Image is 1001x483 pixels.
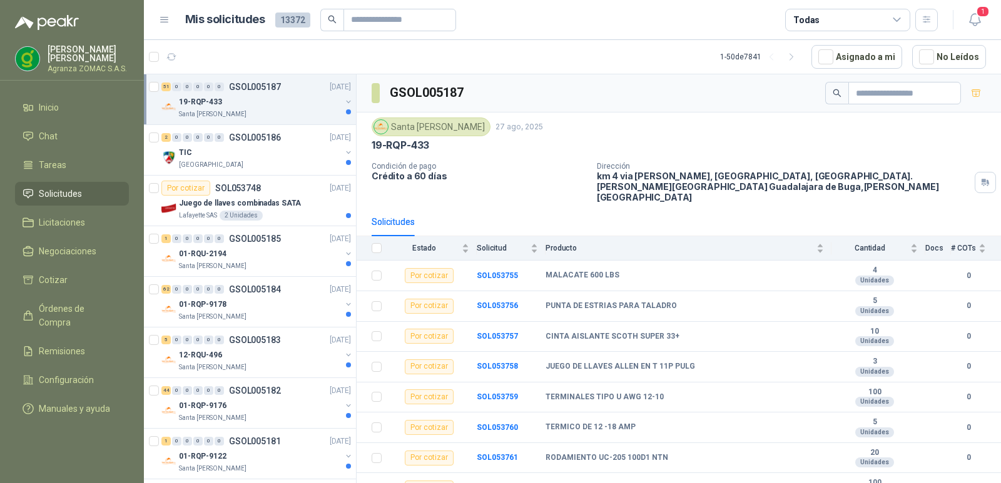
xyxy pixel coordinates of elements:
a: SOL053759 [477,392,518,401]
b: 100 [831,387,918,397]
p: [DATE] [330,436,351,447]
a: Licitaciones [15,211,129,234]
div: 0 [193,82,203,91]
span: Negociaciones [39,244,96,258]
b: JUEGO DE LLAVES ALLEN EN T 11P PULG [546,362,695,372]
span: Estado [389,244,459,252]
div: Por cotizar [405,268,454,283]
b: CINTA AISLANTE SCOTH SUPER 33+ [546,332,679,342]
p: km 4 via [PERSON_NAME], [GEOGRAPHIC_DATA], [GEOGRAPHIC_DATA]. [PERSON_NAME][GEOGRAPHIC_DATA] Guad... [597,171,970,202]
b: SOL053756 [477,301,518,310]
p: Agranza ZOMAC S.A.S. [48,65,129,72]
div: 0 [183,82,192,91]
div: 0 [183,133,192,142]
a: Tareas [15,153,129,177]
b: SOL053760 [477,423,518,432]
a: 1 0 0 0 0 0 GSOL005185[DATE] Company Logo01-RQU-2194Santa [PERSON_NAME] [161,231,353,271]
div: 0 [183,336,192,344]
span: Chat [39,129,58,143]
a: Por cotizarSOL053748[DATE] Company LogoJuego de llaves combinadas SATALafayette SAS2 Unidades [144,176,356,226]
p: Santa [PERSON_NAME] [179,413,246,423]
span: Tareas [39,158,66,172]
div: 0 [215,336,224,344]
div: Unidades [855,306,894,316]
div: Todas [793,13,820,27]
a: SOL053758 [477,362,518,371]
div: 0 [193,133,203,142]
div: 2 Unidades [220,211,263,221]
span: Solicitud [477,244,528,252]
p: [DATE] [330,385,351,397]
div: 0 [204,82,213,91]
b: TERMICO DE 12 -18 AMP [546,422,636,432]
th: Estado [389,236,477,261]
div: Unidades [855,397,894,407]
img: Company Logo [161,352,176,367]
b: MALACATE 600 LBS [546,271,619,281]
p: 01-RQP-9122 [179,451,226,462]
div: 0 [172,437,181,446]
div: Por cotizar [405,329,454,344]
b: 10 [831,327,918,337]
p: Santa [PERSON_NAME] [179,261,246,271]
a: SOL053761 [477,453,518,462]
b: RODAMIENTO UC-205 100D1 NTN [546,453,668,463]
img: Company Logo [161,99,176,114]
b: 0 [951,391,986,403]
b: TERMINALES TIPO U AWG 12-10 [546,392,664,402]
b: 0 [951,331,986,342]
p: Lafayette SAS [179,211,217,221]
div: 0 [215,133,224,142]
a: 5 0 0 0 0 0 GSOL005183[DATE] Company Logo12-RQU-496Santa [PERSON_NAME] [161,332,353,372]
p: Condición de pago [372,162,587,171]
div: Unidades [855,427,894,437]
p: [GEOGRAPHIC_DATA] [179,160,243,170]
div: 0 [215,386,224,395]
th: Docs [925,236,951,261]
a: Solicitudes [15,182,129,206]
button: No Leídos [912,45,986,69]
div: 0 [183,234,192,243]
div: 0 [193,234,203,243]
div: 0 [204,133,213,142]
span: Solicitudes [39,187,82,201]
a: Inicio [15,96,129,119]
div: 1 [161,234,171,243]
img: Company Logo [374,120,388,134]
th: Cantidad [831,236,925,261]
span: 1 [976,6,990,17]
a: 51 0 0 0 0 0 GSOL005187[DATE] Company Logo19-RQP-433Santa [PERSON_NAME] [161,79,353,119]
img: Logo peakr [15,15,79,30]
p: GSOL005182 [229,386,281,395]
b: 5 [831,296,918,306]
div: 0 [172,336,181,344]
div: Por cotizar [405,389,454,404]
a: 62 0 0 0 0 0 GSOL005184[DATE] Company Logo01-RQP-9178Santa [PERSON_NAME] [161,282,353,322]
img: Company Logo [161,201,176,216]
span: search [833,89,841,97]
span: Remisiones [39,344,85,358]
span: Cotizar [39,273,68,287]
div: Unidades [855,367,894,377]
p: TIC [179,147,192,159]
div: 0 [183,437,192,446]
div: 1 - 50 de 7841 [720,47,801,67]
p: GSOL005185 [229,234,281,243]
a: Chat [15,124,129,148]
b: 0 [951,270,986,282]
span: Cantidad [831,244,908,252]
img: Company Logo [161,454,176,469]
b: SOL053755 [477,271,518,280]
img: Company Logo [161,302,176,317]
p: GSOL005181 [229,437,281,446]
div: Por cotizar [405,299,454,314]
span: 13372 [275,12,310,27]
div: 2 [161,133,171,142]
a: SOL053757 [477,332,518,341]
p: [DATE] [330,334,351,346]
div: 0 [172,285,181,294]
b: 0 [951,361,986,372]
div: Por cotizar [161,181,210,196]
div: 0 [204,386,213,395]
p: Dirección [597,162,970,171]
